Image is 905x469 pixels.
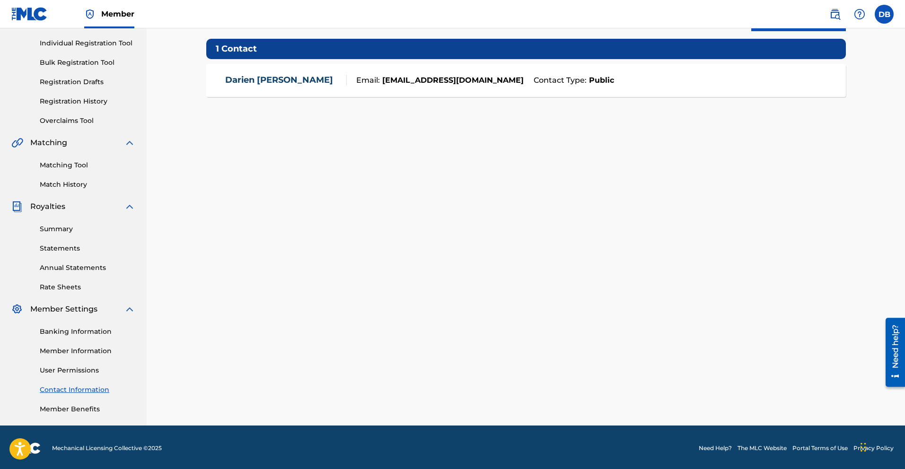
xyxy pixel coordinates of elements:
img: Member Settings [11,304,23,315]
strong: Public [587,75,614,86]
a: Public Search [826,5,844,24]
span: Royalties [30,201,65,212]
a: Annual Statements [40,263,135,273]
a: Rate Sheets [40,282,135,292]
div: Email: [347,75,529,86]
img: help [854,9,865,20]
span: Member Settings [30,304,97,315]
span: Matching [30,137,67,148]
div: User Menu [875,5,894,24]
strong: [EMAIL_ADDRESS][DOMAIN_NAME] [380,75,524,86]
img: Top Rightsholder [84,9,96,20]
a: Bulk Registration Tool [40,58,135,68]
a: User Permissions [40,365,135,375]
a: The MLC Website [738,444,787,452]
div: Contact Type: [529,75,833,86]
img: search [829,9,841,20]
iframe: Resource Center [879,314,905,390]
img: expand [124,137,135,148]
a: Overclaims Tool [40,116,135,126]
a: Member Benefits [40,404,135,414]
a: Statements [40,243,135,253]
a: Privacy Policy [853,444,894,452]
a: Portal Terms of Use [792,444,848,452]
span: Member [101,9,134,19]
h5: 1 Contact [206,39,846,59]
a: Darien [PERSON_NAME] [225,75,333,86]
img: MLC Logo [11,7,48,21]
img: Matching [11,137,23,148]
a: Member Information [40,346,135,356]
iframe: Chat Widget [858,424,905,469]
img: Royalties [11,201,23,212]
a: Summary [40,224,135,234]
span: Mechanical Licensing Collective © 2025 [52,444,162,452]
a: Individual Registration Tool [40,38,135,48]
a: Matching Tool [40,160,135,170]
img: expand [124,304,135,315]
div: Help [850,5,869,24]
div: Drag [861,433,866,461]
a: Match History [40,180,135,190]
img: expand [124,201,135,212]
a: Registration Drafts [40,77,135,87]
a: Banking Information [40,327,135,337]
a: Registration History [40,96,135,106]
a: Contact Information [40,385,135,395]
a: Need Help? [699,444,732,452]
